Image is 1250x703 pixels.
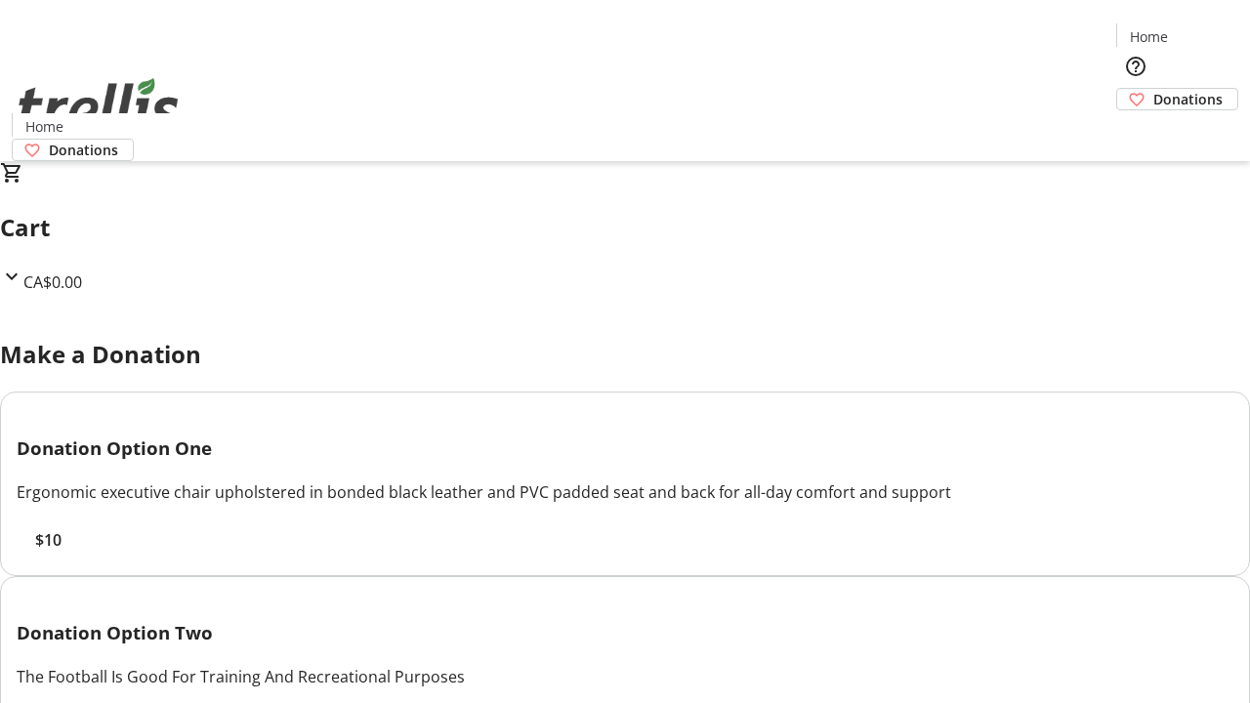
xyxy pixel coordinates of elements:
[25,116,63,137] span: Home
[17,434,1233,462] h3: Donation Option One
[12,57,186,154] img: Orient E2E Organization fhxPYzq0ca's Logo
[23,271,82,293] span: CA$0.00
[17,528,79,552] button: $10
[1153,89,1223,109] span: Donations
[17,480,1233,504] div: Ergonomic executive chair upholstered in bonded black leather and PVC padded seat and back for al...
[49,140,118,160] span: Donations
[17,665,1233,688] div: The Football Is Good For Training And Recreational Purposes
[1116,47,1155,86] button: Help
[12,139,134,161] a: Donations
[1116,110,1155,149] button: Cart
[35,528,62,552] span: $10
[1117,26,1180,47] a: Home
[17,619,1233,646] h3: Donation Option Two
[1116,88,1238,110] a: Donations
[1130,26,1168,47] span: Home
[13,116,75,137] a: Home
